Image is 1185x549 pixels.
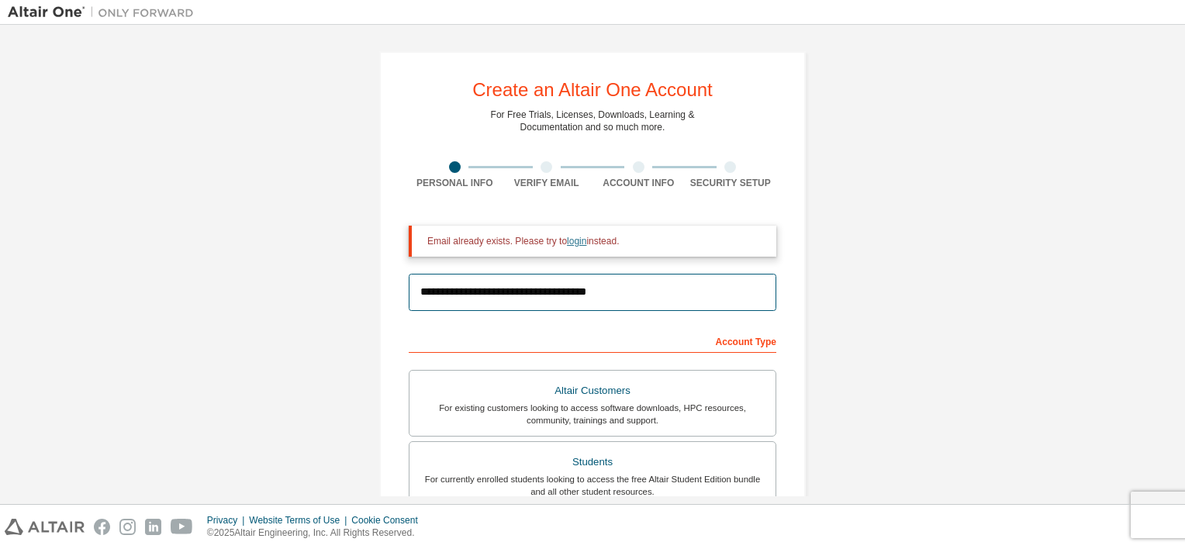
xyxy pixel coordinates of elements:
div: Verify Email [501,177,593,189]
div: Security Setup [685,177,777,189]
div: For currently enrolled students looking to access the free Altair Student Edition bundle and all ... [419,473,766,498]
div: Account Info [592,177,685,189]
div: Privacy [207,514,249,527]
img: instagram.svg [119,519,136,535]
div: For Free Trials, Licenses, Downloads, Learning & Documentation and so much more. [491,109,695,133]
div: Create an Altair One Account [472,81,713,99]
img: linkedin.svg [145,519,161,535]
div: Cookie Consent [351,514,427,527]
a: login [567,236,586,247]
img: altair_logo.svg [5,519,85,535]
div: Students [419,451,766,473]
div: Account Type [409,328,776,353]
img: facebook.svg [94,519,110,535]
div: Altair Customers [419,380,766,402]
img: youtube.svg [171,519,193,535]
div: Personal Info [409,177,501,189]
div: For existing customers looking to access software downloads, HPC resources, community, trainings ... [419,402,766,426]
img: Altair One [8,5,202,20]
p: © 2025 Altair Engineering, Inc. All Rights Reserved. [207,527,427,540]
div: Website Terms of Use [249,514,351,527]
div: Email already exists. Please try to instead. [427,235,764,247]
